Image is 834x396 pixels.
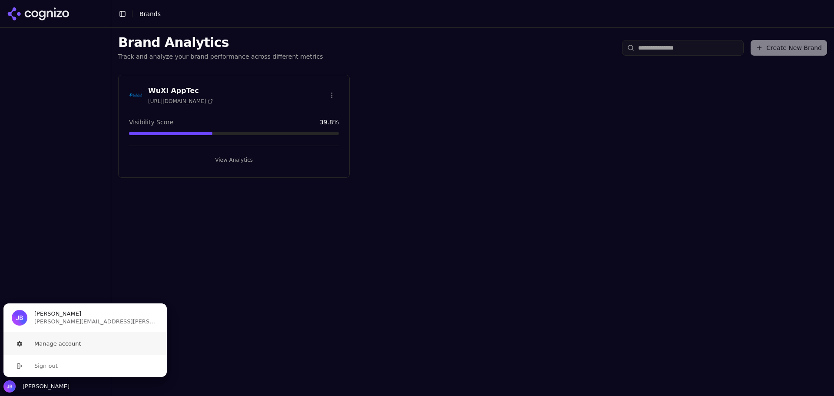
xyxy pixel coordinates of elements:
[129,153,339,167] button: View Analytics
[3,303,167,377] div: User button popover
[129,88,143,102] img: WuXi AppTec
[3,380,16,393] img: Josef Bookert
[3,355,167,377] button: Sign out
[34,310,81,318] span: [PERSON_NAME]
[129,118,173,126] span: Visibility Score
[34,318,159,326] span: [PERSON_NAME][EMAIL_ADDRESS][PERSON_NAME][DOMAIN_NAME]
[12,310,27,326] img: Josef Bookert
[139,10,161,17] span: Brands
[3,333,167,355] button: Manage account
[3,380,69,393] button: Close user button
[118,52,323,61] p: Track and analyze your brand performance across different metrics
[139,10,810,18] nav: breadcrumb
[148,86,213,96] h3: WuXi AppTec
[118,35,323,50] h1: Brand Analytics
[19,383,69,390] span: [PERSON_NAME]
[320,118,339,126] span: 39.8 %
[148,98,213,105] span: [URL][DOMAIN_NAME]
